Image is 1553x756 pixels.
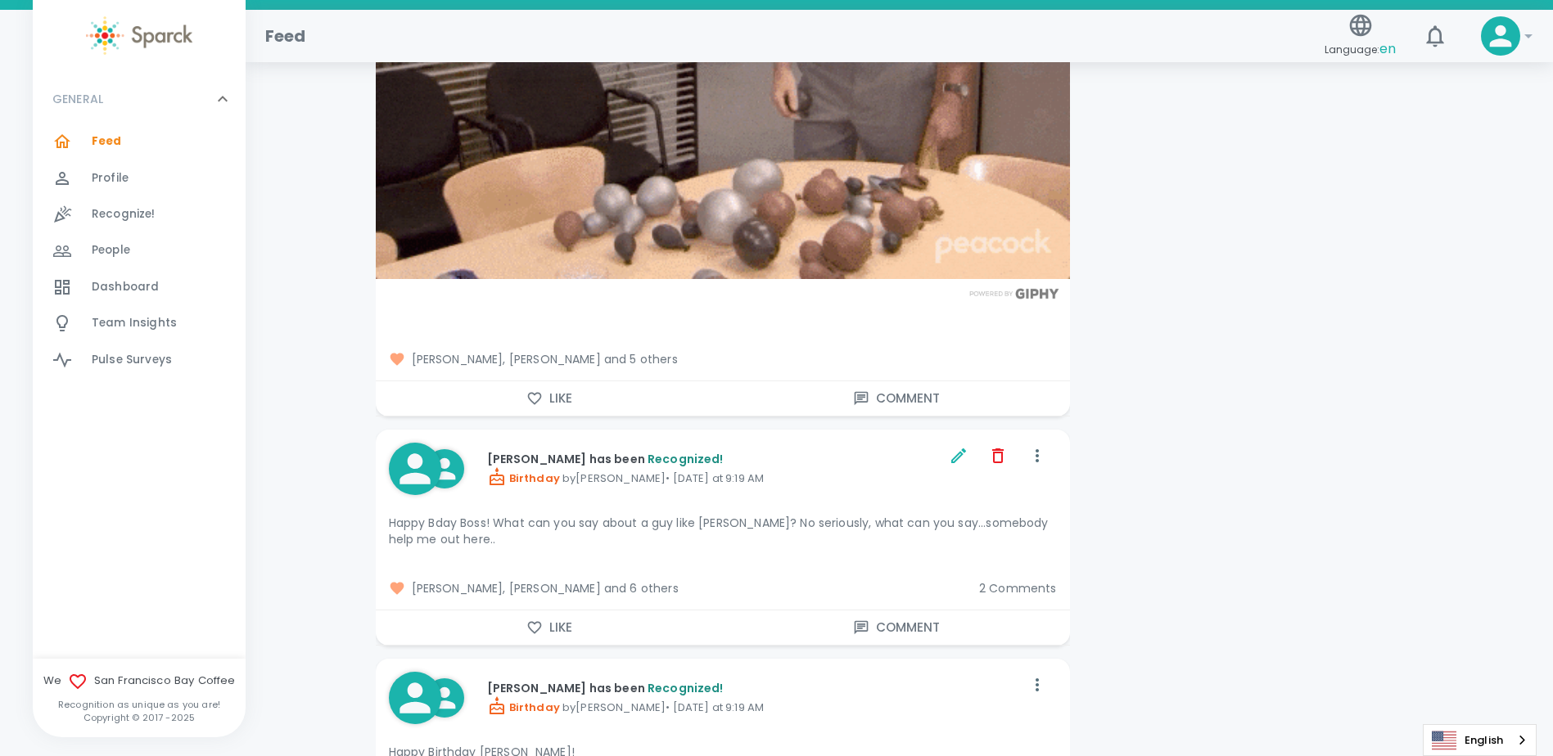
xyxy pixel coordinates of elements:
span: [PERSON_NAME], [PERSON_NAME] and 5 others [389,351,1057,367]
a: Dashboard [33,269,246,305]
a: Pulse Surveys [33,342,246,378]
img: Sparck logo [86,16,192,55]
button: Like [376,381,723,416]
span: Recognized! [648,680,724,696]
p: GENERAL [52,91,103,107]
a: People [33,232,246,268]
span: Birthday [487,470,560,486]
span: Team Insights [92,315,177,331]
p: Copyright © 2017 - 2025 [33,711,246,724]
p: by [PERSON_NAME] • [DATE] at 9:19 AM [487,696,1024,716]
a: Team Insights [33,305,246,341]
span: Dashboard [92,279,159,295]
a: Feed [33,124,246,160]
span: We San Francisco Bay Coffee [33,672,246,691]
span: Profile [92,170,129,187]
img: Powered by GIPHY [965,288,1063,299]
span: People [92,242,130,259]
span: en [1379,39,1396,58]
div: Language [1423,724,1537,756]
span: [PERSON_NAME], [PERSON_NAME] and 6 others [389,580,966,596]
aside: Language selected: English [1423,724,1537,756]
a: Profile [33,160,246,196]
p: [PERSON_NAME] has been [487,680,1024,696]
span: Language: [1325,38,1396,61]
span: 2 Comments [979,580,1057,596]
button: Like [376,610,723,645]
p: by [PERSON_NAME] • [DATE] at 9:19 AM [487,467,946,487]
span: Recognize! [92,206,156,223]
span: Recognized! [648,451,724,467]
span: Feed [92,133,122,150]
p: Recognition as unique as you are! [33,698,246,711]
span: Pulse Surveys [92,352,172,368]
a: Sparck logo [33,16,246,55]
button: Language:en [1318,7,1402,65]
button: Comment [723,381,1070,416]
a: Recognize! [33,196,246,232]
span: Birthday [487,700,560,715]
h1: Feed [265,23,306,49]
div: GENERAL [33,74,246,124]
p: [PERSON_NAME] has been [487,451,946,467]
p: Happy Bday Boss! What can you say about a guy like [PERSON_NAME]? No seriously, what can you say.... [389,515,1057,547]
a: English [1424,725,1536,755]
div: GENERAL [33,124,246,385]
button: Comment [723,610,1070,645]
